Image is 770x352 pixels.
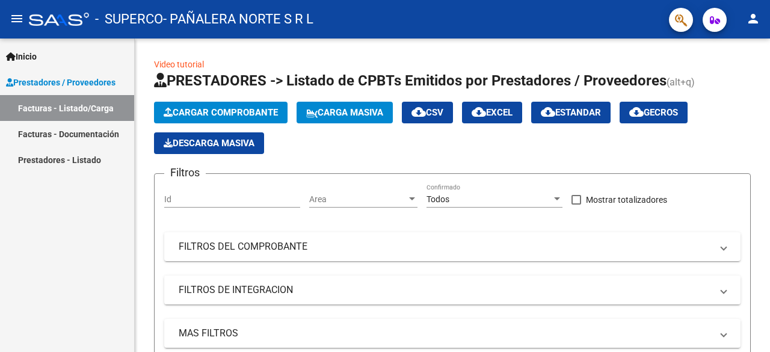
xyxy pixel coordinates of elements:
[164,232,741,261] mat-expansion-panel-header: FILTROS DEL COMPROBANTE
[163,6,313,32] span: - PAÑALERA NORTE S R L
[402,102,453,123] button: CSV
[95,6,163,32] span: - SUPERCO
[164,319,741,348] mat-expansion-panel-header: MAS FILTROS
[541,107,601,118] span: Estandar
[164,107,278,118] span: Cargar Comprobante
[306,107,383,118] span: Carga Masiva
[411,107,443,118] span: CSV
[729,311,758,340] iframe: Intercom live chat
[179,283,712,297] mat-panel-title: FILTROS DE INTEGRACION
[309,194,407,205] span: Area
[164,138,254,149] span: Descarga Masiva
[629,107,678,118] span: Gecros
[411,105,426,119] mat-icon: cloud_download
[154,60,204,69] a: Video tutorial
[297,102,393,123] button: Carga Masiva
[154,72,667,89] span: PRESTADORES -> Listado de CPBTs Emitidos por Prestadores / Proveedores
[427,194,449,204] span: Todos
[179,327,712,340] mat-panel-title: MAS FILTROS
[586,193,667,207] span: Mostrar totalizadores
[472,107,513,118] span: EXCEL
[629,105,644,119] mat-icon: cloud_download
[179,240,712,253] mat-panel-title: FILTROS DEL COMPROBANTE
[472,105,486,119] mat-icon: cloud_download
[531,102,611,123] button: Estandar
[462,102,522,123] button: EXCEL
[541,105,555,119] mat-icon: cloud_download
[667,76,695,88] span: (alt+q)
[154,132,264,154] button: Descarga Masiva
[6,76,115,89] span: Prestadores / Proveedores
[6,50,37,63] span: Inicio
[746,11,760,26] mat-icon: person
[620,102,688,123] button: Gecros
[164,164,206,181] h3: Filtros
[10,11,24,26] mat-icon: menu
[164,276,741,304] mat-expansion-panel-header: FILTROS DE INTEGRACION
[154,132,264,154] app-download-masive: Descarga masiva de comprobantes (adjuntos)
[154,102,288,123] button: Cargar Comprobante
